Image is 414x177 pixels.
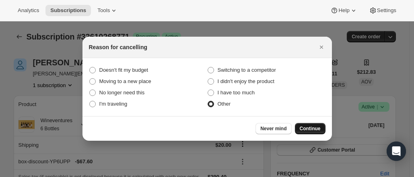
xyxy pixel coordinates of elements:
[325,5,362,16] button: Help
[377,7,396,14] span: Settings
[218,67,276,73] span: Switching to a competitor
[99,90,145,96] span: No longer need this
[99,78,151,84] span: Moving to a new place
[99,67,148,73] span: Doesn't fit my budget
[99,101,128,107] span: I'm traveling
[300,125,321,132] span: Continue
[364,5,401,16] button: Settings
[18,7,39,14] span: Analytics
[50,7,86,14] span: Subscriptions
[255,123,291,134] button: Never mind
[45,5,91,16] button: Subscriptions
[387,142,406,161] div: Open Intercom Messenger
[97,7,110,14] span: Tools
[260,125,286,132] span: Never mind
[89,43,147,51] h2: Reason for cancelling
[295,123,325,134] button: Continue
[218,90,255,96] span: I have too much
[218,101,231,107] span: Other
[316,42,327,53] button: Close
[93,5,123,16] button: Tools
[338,7,349,14] span: Help
[13,5,44,16] button: Analytics
[218,78,274,84] span: I didn't enjoy the product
